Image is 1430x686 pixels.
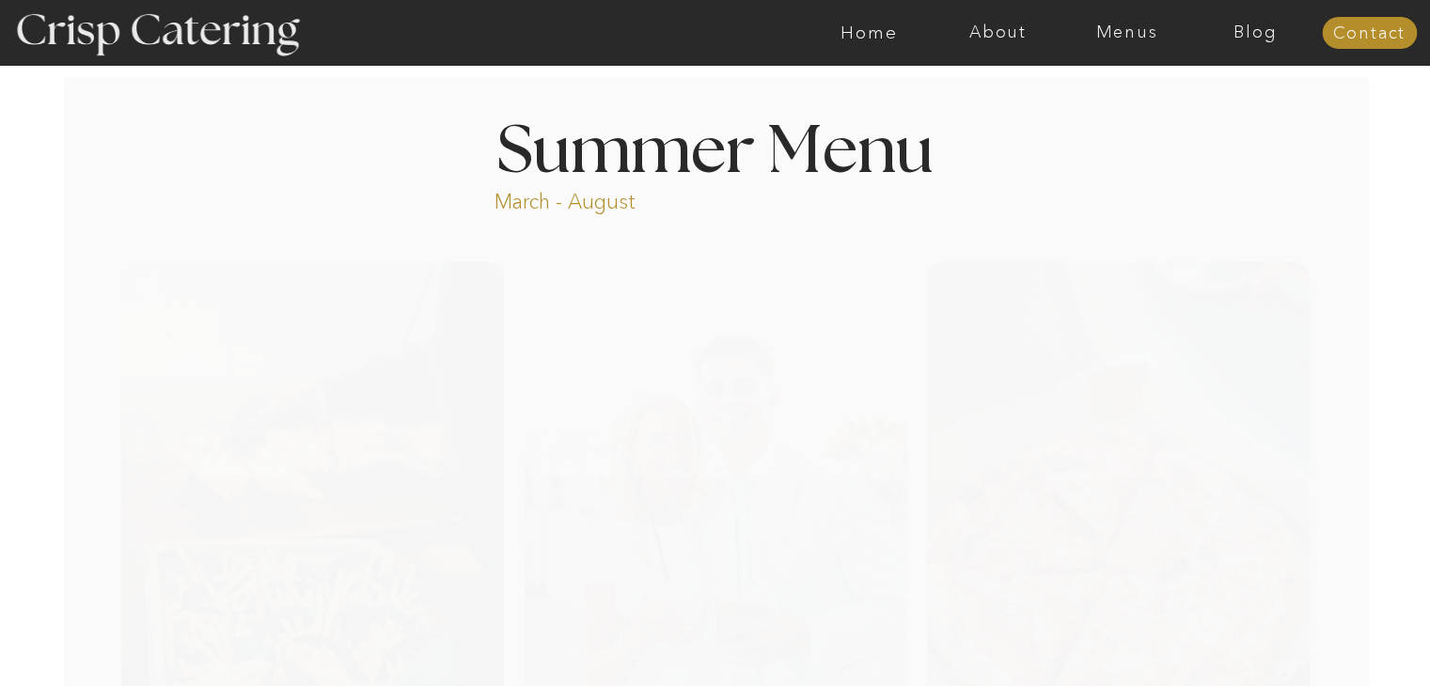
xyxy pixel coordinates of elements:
[805,23,934,42] a: Home
[454,119,977,175] h1: Summer Menu
[934,23,1062,42] a: About
[495,188,753,210] p: March - August
[1062,23,1191,42] a: Menus
[1191,23,1320,42] a: Blog
[1322,24,1417,43] a: Contact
